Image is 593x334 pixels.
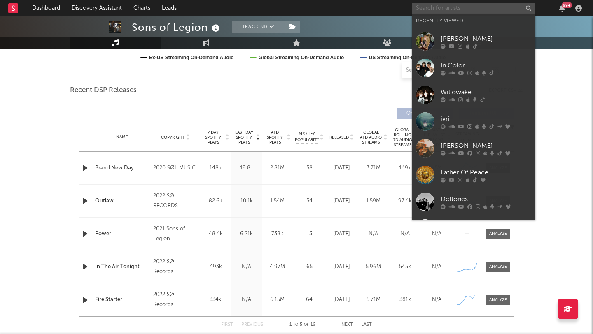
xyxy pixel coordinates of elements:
[328,296,355,304] div: [DATE]
[369,55,446,60] text: US Streaming On-Demand Audio
[264,197,291,205] div: 1.54M
[360,164,387,172] div: 3.71M
[264,130,286,145] span: ATD Spotify Plays
[264,263,291,271] div: 4.97M
[329,135,349,140] span: Released
[559,5,565,12] button: 99+
[412,28,535,55] a: [PERSON_NAME]
[233,164,260,172] div: 19.8k
[295,197,324,205] div: 54
[149,55,234,60] text: Ex-US Streaming On-Demand Audio
[423,230,451,238] div: N/A
[95,230,149,238] a: Power
[423,263,451,271] div: N/A
[295,263,324,271] div: 65
[412,188,535,215] a: Deftones
[280,320,325,330] div: 1 5 16
[441,60,531,70] div: In Color
[264,296,291,304] div: 6.15M
[341,322,353,327] button: Next
[153,163,198,173] div: 2020 SØL MUSIC
[95,263,149,271] a: In The Air Tonight
[391,197,419,205] div: 97.4k
[70,86,137,95] span: Recent DSP Releases
[441,194,531,204] div: Deftones
[233,230,260,238] div: 6.21k
[402,111,440,116] span: Originals ( 16 )
[412,55,535,81] a: In Color
[202,263,229,271] div: 493k
[391,128,414,147] span: Global Rolling 7D Audio Streams
[360,130,382,145] span: Global ATD Audio Streams
[562,2,572,8] div: 99 +
[412,3,535,14] input: Search for artists
[328,164,355,172] div: [DATE]
[391,263,419,271] div: 545k
[441,34,531,44] div: [PERSON_NAME]
[95,296,149,304] a: Fire Starter
[295,230,324,238] div: 13
[360,197,387,205] div: 1.59M
[95,134,149,140] div: Name
[423,296,451,304] div: N/A
[391,296,419,304] div: 381k
[360,263,387,271] div: 5.96M
[402,67,489,74] input: Search by song name or URL
[360,230,387,238] div: N/A
[232,21,284,33] button: Tracking
[264,230,291,238] div: 738k
[304,323,309,327] span: of
[328,230,355,238] div: [DATE]
[391,230,419,238] div: N/A
[412,162,535,188] a: Father Of Peace
[153,191,198,211] div: 2022 SØL RECORDS
[441,114,531,124] div: ivri
[153,224,198,244] div: 2021 Sons of Legion
[221,322,233,327] button: First
[412,108,535,135] a: ivri
[95,164,149,172] a: Brand New Day
[233,130,255,145] span: Last Day Spotify Plays
[441,167,531,177] div: Father Of Peace
[412,135,535,162] a: [PERSON_NAME]
[361,322,372,327] button: Last
[161,135,185,140] span: Copyright
[441,87,531,97] div: Willowake
[441,141,531,151] div: [PERSON_NAME]
[293,323,298,327] span: to
[202,164,229,172] div: 148k
[259,55,344,60] text: Global Streaming On-Demand Audio
[416,16,531,26] div: Recently Viewed
[397,108,453,119] button: Originals(16)
[412,81,535,108] a: Willowake
[412,215,535,242] a: [PERSON_NAME]
[233,263,260,271] div: N/A
[328,197,355,205] div: [DATE]
[153,257,198,277] div: 2022 SØL Records
[233,197,260,205] div: 10.1k
[95,197,149,205] a: Outlaw
[202,130,224,145] span: 7 Day Spotify Plays
[233,296,260,304] div: N/A
[241,322,263,327] button: Previous
[360,296,387,304] div: 5.71M
[295,296,324,304] div: 64
[391,164,419,172] div: 149k
[295,164,324,172] div: 58
[264,164,291,172] div: 2.81M
[202,296,229,304] div: 334k
[202,230,229,238] div: 48.4k
[153,290,198,310] div: 2022 SØL Records
[295,131,319,143] span: Spotify Popularity
[202,197,229,205] div: 82.6k
[132,21,222,34] div: Sons of Legion
[328,263,355,271] div: [DATE]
